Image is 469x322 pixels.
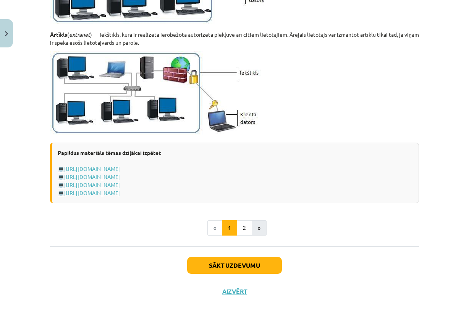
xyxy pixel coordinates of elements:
strong: Ārtīkls [50,31,67,38]
a: [URL][DOMAIN_NAME] [64,181,120,188]
button: 1 [222,220,237,236]
a: [URL][DOMAIN_NAME] [64,165,120,172]
em: extranet [69,31,90,38]
button: Aizvērt [220,288,249,295]
button: 2 [237,220,252,236]
button: » [252,220,267,236]
p: ( ) — iekštīkls, kurā ir realizēta ierobežota autorizēta piekļuve arī citiem lietotājiem. Ārējais... [50,31,419,47]
button: Sākt uzdevumu [187,257,282,274]
div: 💻 💻 💻 💻 [50,143,419,203]
img: icon-close-lesson-0947bae3869378f0d4975bcd49f059093ad1ed9edebbc8119c70593378902aed.svg [5,31,8,36]
nav: Page navigation example [50,220,419,236]
a: [URL][DOMAIN_NAME] [64,173,120,180]
a: [URL][DOMAIN_NAME] [64,189,120,196]
strong: Papildus materiāls tēmas dziļākai izpētei: [58,149,161,156]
